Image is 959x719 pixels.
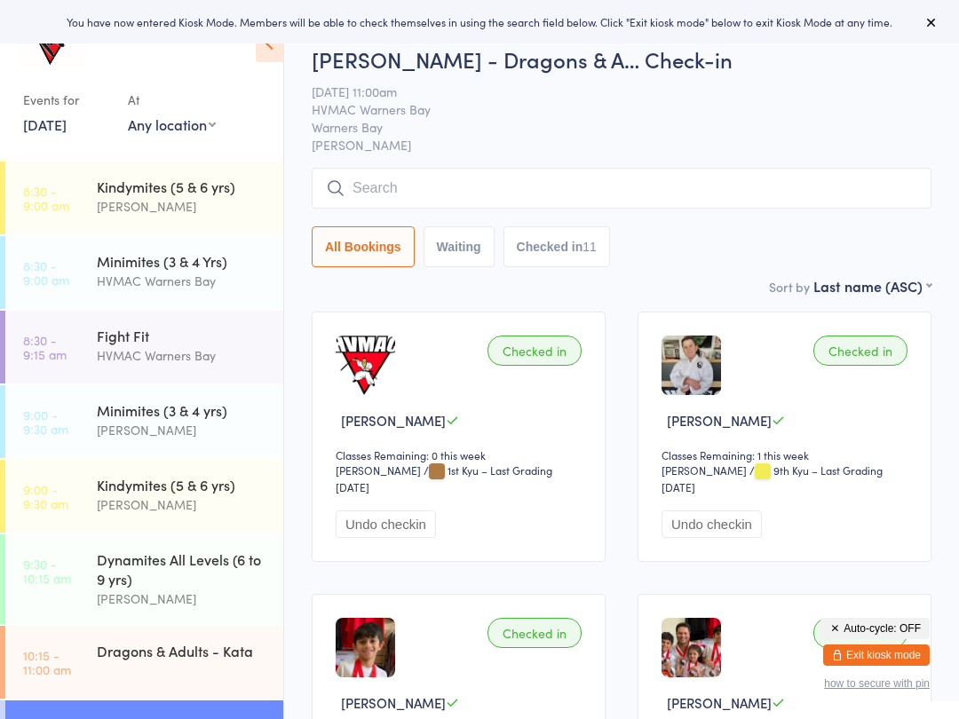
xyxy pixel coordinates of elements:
[97,494,268,515] div: [PERSON_NAME]
[5,460,283,533] a: 9:00 -9:30 amKindymites (5 & 6 yrs)[PERSON_NAME]
[97,196,268,217] div: [PERSON_NAME]
[5,162,283,234] a: 8:30 -9:00 amKindymites (5 & 6 yrs)[PERSON_NAME]
[813,618,907,648] div: Checked in
[97,271,268,291] div: HVMAC Warners Bay
[28,14,931,29] div: You have now entered Kiosk Mode. Members will be able to check themselves in using the search fie...
[662,618,721,677] img: image1682732803.png
[97,345,268,366] div: HVMAC Warners Bay
[5,534,283,624] a: 9:30 -10:15 amDynamites All Levels (6 to 9 yrs)[PERSON_NAME]
[23,482,68,510] time: 9:00 - 9:30 am
[312,226,415,267] button: All Bookings
[820,618,930,639] button: Auto-cycle: OFF
[128,115,216,134] div: Any location
[336,336,395,395] img: image1665115745.png
[312,100,904,118] span: HVMAC Warners Bay
[97,589,268,609] div: [PERSON_NAME]
[97,641,268,660] div: Dragons & Adults - Kata
[23,85,110,115] div: Events for
[23,184,69,212] time: 8:30 - 9:00 am
[97,251,268,271] div: Minimites (3 & 4 Yrs)
[823,644,930,666] button: Exit kiosk mode
[487,336,582,366] div: Checked in
[662,447,913,462] div: Classes Remaining: 1 this week
[662,462,747,478] div: [PERSON_NAME]
[23,648,71,676] time: 10:15 - 11:00 am
[23,557,71,585] time: 9:30 - 10:15 am
[667,693,772,712] span: [PERSON_NAME]
[5,311,283,383] a: 8:30 -9:15 amFight FitHVMAC Warners Bay
[97,400,268,420] div: Minimites (3 & 4 yrs)
[336,462,421,478] div: [PERSON_NAME]
[23,258,69,287] time: 8:30 - 9:00 am
[128,85,216,115] div: At
[667,411,772,430] span: [PERSON_NAME]
[312,118,904,136] span: Warners Bay
[336,510,436,538] button: Undo checkin
[5,626,283,699] a: 10:15 -11:00 amDragons & Adults - Kata
[824,677,930,690] button: how to secure with pin
[97,549,268,589] div: Dynamites All Levels (6 to 9 yrs)
[97,475,268,494] div: Kindymites (5 & 6 yrs)
[23,115,67,134] a: [DATE]
[312,44,931,74] h2: [PERSON_NAME] - Dragons & A… Check-in
[5,385,283,458] a: 9:00 -9:30 amMinimites (3 & 4 yrs)[PERSON_NAME]
[97,177,268,196] div: Kindymites (5 & 6 yrs)
[97,420,268,440] div: [PERSON_NAME]
[312,83,904,100] span: [DATE] 11:00am
[336,447,587,462] div: Classes Remaining: 0 this week
[5,236,283,309] a: 8:30 -9:00 amMinimites (3 & 4 Yrs)HVMAC Warners Bay
[769,278,810,296] label: Sort by
[662,336,721,395] img: image1683331801.png
[23,407,68,436] time: 9:00 - 9:30 am
[662,510,762,538] button: Undo checkin
[23,333,67,361] time: 8:30 - 9:15 am
[312,136,931,154] span: [PERSON_NAME]
[341,693,446,712] span: [PERSON_NAME]
[424,226,495,267] button: Waiting
[583,240,597,254] div: 11
[336,618,395,677] img: image1682733156.png
[97,326,268,345] div: Fight Fit
[487,618,582,648] div: Checked in
[813,276,931,296] div: Last name (ASC)
[813,336,907,366] div: Checked in
[503,226,610,267] button: Checked in11
[312,168,931,209] input: Search
[341,411,446,430] span: [PERSON_NAME]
